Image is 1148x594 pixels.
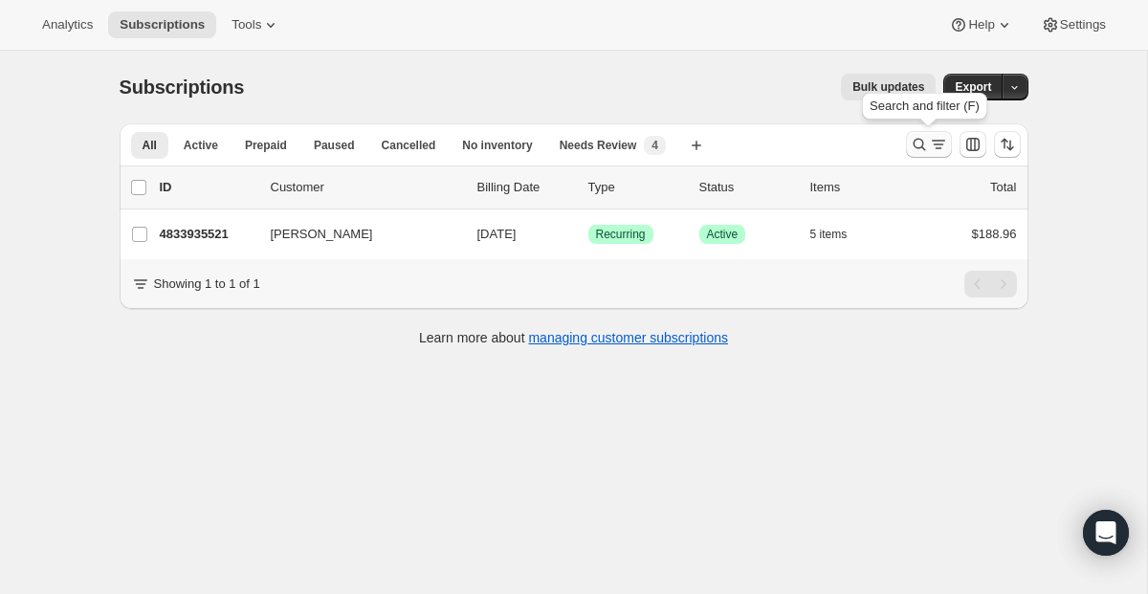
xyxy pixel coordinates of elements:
span: 5 items [810,227,848,242]
button: Create new view [681,132,712,159]
span: Analytics [42,17,93,33]
span: Tools [232,17,261,33]
p: Customer [271,178,462,197]
span: All [143,138,157,153]
span: Recurring [596,227,646,242]
span: Active [184,138,218,153]
p: 4833935521 [160,225,255,244]
button: Subscriptions [108,11,216,38]
div: IDCustomerBilling DateTypeStatusItemsTotal [160,178,1017,197]
p: ID [160,178,255,197]
span: Settings [1060,17,1106,33]
p: Learn more about [419,328,728,347]
span: [PERSON_NAME] [271,225,373,244]
a: managing customer subscriptions [528,330,728,345]
p: Status [699,178,795,197]
p: Showing 1 to 1 of 1 [154,275,260,294]
span: Active [707,227,739,242]
span: No inventory [462,138,532,153]
button: Analytics [31,11,104,38]
span: Prepaid [245,138,287,153]
div: 4833935521[PERSON_NAME][DATE]SuccessRecurringSuccessActive5 items$188.96 [160,221,1017,248]
span: Cancelled [382,138,436,153]
button: Export [943,74,1003,100]
button: Search and filter results [906,131,952,158]
button: Bulk updates [841,74,936,100]
button: Tools [220,11,292,38]
span: Help [968,17,994,33]
button: 5 items [810,221,869,248]
div: Items [810,178,906,197]
span: $188.96 [972,227,1017,241]
p: Billing Date [477,178,573,197]
span: Bulk updates [852,79,924,95]
span: [DATE] [477,227,517,241]
span: Subscriptions [120,77,245,98]
button: Help [938,11,1025,38]
span: Subscriptions [120,17,205,33]
button: [PERSON_NAME] [259,219,451,250]
span: 4 [651,138,658,153]
span: Needs Review [560,138,637,153]
button: Settings [1029,11,1117,38]
div: Open Intercom Messenger [1083,510,1129,556]
span: Export [955,79,991,95]
span: Paused [314,138,355,153]
div: Type [588,178,684,197]
button: Customize table column order and visibility [960,131,986,158]
p: Total [990,178,1016,197]
nav: Pagination [964,271,1017,297]
button: Sort the results [994,131,1021,158]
